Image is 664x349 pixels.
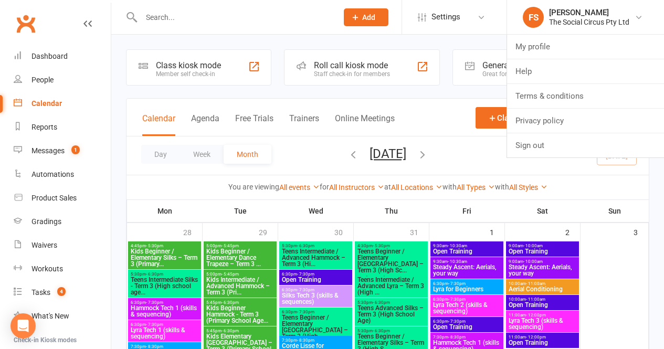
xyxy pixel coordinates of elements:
span: - 6:30pm [373,329,390,333]
div: Product Sales [31,194,77,202]
button: Calendar [142,113,175,136]
span: 6:30pm [281,288,350,292]
span: 6:30pm [281,272,350,277]
span: - 10:30am [448,259,467,264]
span: 7:30pm [433,335,501,340]
span: 7:30pm [281,338,350,343]
div: Dashboard [31,52,68,60]
strong: with [495,183,509,191]
span: 6:30pm [433,297,501,302]
span: - 5:30pm [146,244,163,248]
div: Open Intercom Messenger [10,313,36,339]
button: Month [224,145,271,164]
div: Workouts [31,265,63,273]
a: My profile [507,35,664,59]
span: - 7:30pm [146,300,163,305]
span: - 6:30pm [297,244,314,248]
button: [DATE] [370,146,406,161]
th: Fri [429,200,505,222]
a: Terms & conditions [507,84,664,108]
span: - 6:30pm [222,300,239,305]
button: Trainers [289,113,319,136]
span: 9:30am [433,244,501,248]
a: Help [507,59,664,83]
div: 2 [565,223,580,240]
div: People [31,76,54,84]
strong: for [320,183,329,191]
span: - 7:30pm [448,297,466,302]
span: 5:00pm [206,272,275,277]
div: 28 [183,223,202,240]
div: 29 [259,223,278,240]
span: Settings [431,5,460,29]
span: - 12:00pm [526,335,546,340]
span: - 10:00am [523,244,543,248]
span: 6:30pm [130,322,199,327]
div: 1 [490,223,504,240]
div: [PERSON_NAME] [549,8,629,17]
div: 3 [634,223,648,240]
span: 4 [57,287,66,296]
th: Tue [203,200,278,222]
span: 11:00am [508,335,577,340]
a: All events [279,183,320,192]
span: Teens Beginner / Elementary [GEOGRAPHIC_DATA] – Term 3 (High... [281,314,350,340]
th: Wed [278,200,354,222]
span: 5:45pm [206,329,275,333]
span: - 11:00am [526,297,545,302]
span: 9:00am [508,244,577,248]
span: - 5:30pm [373,244,390,248]
a: Tasks 4 [14,281,111,304]
button: Add [344,8,388,26]
a: Waivers [14,234,111,257]
th: Mon [127,200,203,222]
div: Messages [31,146,65,155]
span: 5:45pm [206,300,275,305]
span: 6:30pm [433,319,501,324]
span: Kids Beginner Hammock - Term 3 (Primary School Age... [206,305,275,324]
span: Open Training [508,302,577,308]
span: - 11:00am [526,281,545,286]
div: The Social Circus Pty Ltd [549,17,629,27]
a: Clubworx [13,10,39,37]
div: 31 [410,223,429,240]
span: 9:30am [433,259,501,264]
a: Product Sales [14,186,111,210]
a: What's New [14,304,111,328]
div: Calendar [31,99,62,108]
span: Open Training [433,324,501,330]
span: - 6:30pm [146,272,163,277]
div: What's New [31,312,69,320]
span: - 10:00am [523,259,543,264]
span: Lyra Tech 1 (skills & sequencing) [130,327,199,340]
div: Great for the front desk [482,70,599,78]
span: - 7:30pm [448,281,466,286]
a: Sign out [507,133,664,157]
div: Class kiosk mode [156,60,221,70]
th: Thu [354,200,429,222]
span: 6:30pm [433,281,501,286]
a: Messages 1 [14,139,111,163]
span: 11:00am [508,313,577,318]
a: All Styles [509,183,547,192]
span: 5:30pm [130,272,199,277]
div: Reports [31,123,57,131]
a: All Instructors [329,183,384,192]
span: 4:45pm [130,244,199,248]
span: Open Training [508,248,577,255]
span: - 7:30pm [448,319,466,324]
span: - 6:30pm [222,329,239,333]
span: - 5:45pm [222,272,239,277]
th: Sun [581,200,649,222]
span: Silks Tech 3 (skills & sequences) [281,292,350,305]
span: Add [362,13,375,22]
strong: at [384,183,391,191]
div: Waivers [31,241,57,249]
span: - 6:30pm [373,300,390,305]
a: Dashboard [14,45,111,68]
div: FS [523,7,544,28]
span: 5:30pm [281,244,350,248]
div: 30 [334,223,353,240]
input: Search... [138,10,331,25]
span: - 10:30am [448,244,467,248]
